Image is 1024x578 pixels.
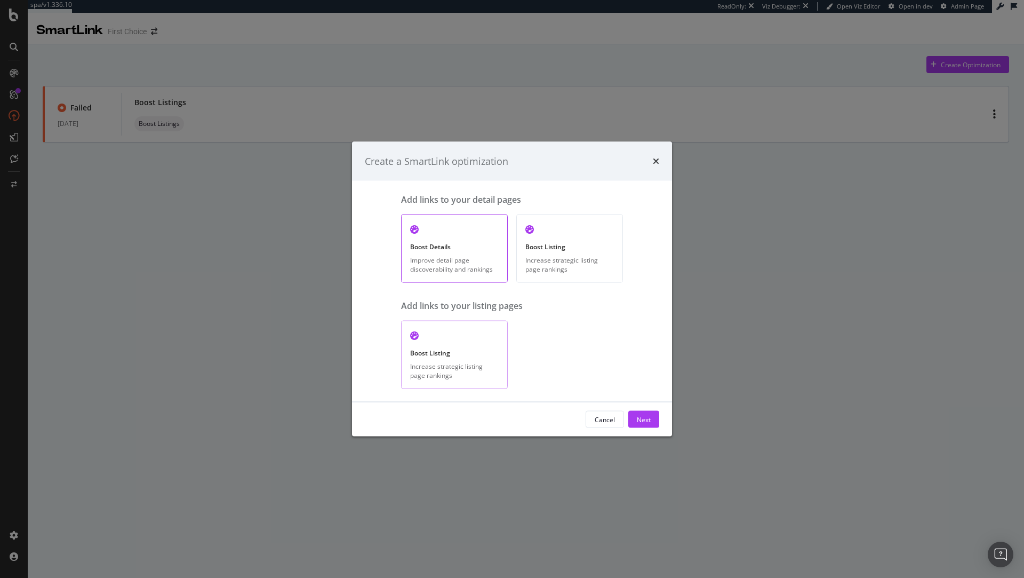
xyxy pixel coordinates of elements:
div: Boost Details [410,242,499,251]
div: Increase strategic listing page rankings [525,256,614,274]
div: Add links to your detail pages [401,194,623,206]
div: Improve detail page discoverability and rankings [410,256,499,274]
div: Next [637,415,651,424]
div: Create a SmartLink optimization [365,154,508,168]
div: Cancel [595,415,615,424]
div: Open Intercom Messenger [988,542,1013,567]
div: Boost Listing [525,242,614,251]
button: Cancel [586,411,624,428]
div: times [653,154,659,168]
button: Next [628,411,659,428]
div: Increase strategic listing page rankings [410,362,499,380]
div: Add links to your listing pages [401,300,623,312]
div: Boost Listing [410,349,499,358]
div: modal [352,141,672,437]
